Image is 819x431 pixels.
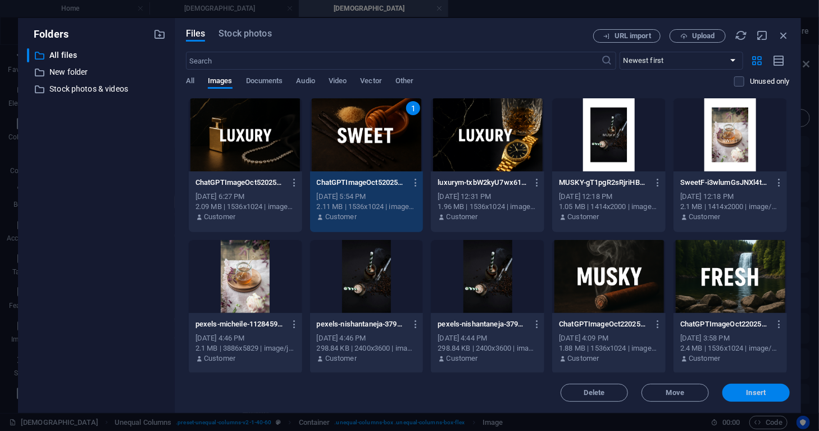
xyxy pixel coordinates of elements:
i: Minimize [756,29,768,42]
p: luxurym-txbW2kyU7wx61QBK0vj6zw.png [438,178,527,188]
div: 1 [406,101,420,115]
div: [DATE] 3:58 PM [680,333,780,343]
div: [DATE] 4:46 PM [317,333,417,343]
button: Upload [670,29,726,43]
span: Vector [360,74,382,90]
span: Video [329,74,347,90]
p: Customer [567,353,599,364]
button: Insert [722,384,790,402]
p: Customer [325,212,357,222]
div: [DATE] 12:31 PM [438,192,538,202]
button: Delete [561,384,628,402]
span: Upload [692,33,715,39]
div: [DATE] 5:54 PM [317,192,417,202]
div: Stock photos & videos [27,82,166,96]
div: 2.09 MB | 1536x1024 | image/png [195,202,295,212]
p: pexels-nishantaneja-3790140-9JCvch7gfcpw_YRDoPMDHA.jpg [317,319,406,329]
p: ChatGPTImageOct5202506_26_51PM-IC1n1Jp5fLajP4B7YkszzA.png [195,178,285,188]
div: [DATE] 4:44 PM [438,333,538,343]
input: Search [186,52,602,70]
p: MUSKY-gT1pgR2sRjriHBEbxhQV2A.png [559,178,648,188]
div: New folder [27,65,166,79]
button: URL import [593,29,661,43]
div: 1.88 MB | 1536x1024 | image/png [559,343,659,353]
div: ​ [27,48,29,62]
p: Customer [204,353,235,364]
p: ChatGPTImageOct2202503_54_30PM-au2UGRtm9NxgJh4pX3JHmQ.png [680,319,770,329]
div: 2.1 MB | 3886x5829 | image/jpeg [195,343,295,353]
span: Files [186,27,206,40]
i: Reload [735,29,747,42]
div: [DATE] 6:27 PM [195,192,295,202]
p: ChatGPTImageOct2202504_06_07PM-2O0l4BJswGmz9UbkhhI_Ig.png [559,319,648,329]
p: Stock photos & videos [49,83,145,96]
span: Documents [246,74,283,90]
i: Create new folder [153,28,166,40]
span: Stock photos [219,27,271,40]
p: ChatGPTImageOct5202505_53_21PM-tFrybj6k2N1AMgcOOHmXNw.png [317,178,406,188]
p: Customer [325,353,357,364]
span: Audio [296,74,315,90]
p: Customer [204,212,235,222]
p: New folder [49,66,145,79]
p: Displays only files that are not in use on the website. Files added during this session can still... [750,76,790,87]
span: Delete [584,389,605,396]
p: pexels-nishantaneja-3790140-cSbEi4eO1pS5uP93s8pTEw.jpg [438,319,527,329]
p: SweetF-i3wlumGsJNXl4tdNM1VJJg.png [680,178,770,188]
div: 298.84 KB | 2400x3600 | image/jpeg [438,343,538,353]
p: All files [49,49,145,62]
span: URL import [615,33,651,39]
div: 1.05 MB | 1414x2000 | image/png [559,202,659,212]
p: Customer [689,212,720,222]
p: Folders [27,27,69,42]
p: Customer [447,353,478,364]
span: Images [208,74,233,90]
span: Insert [747,389,766,396]
i: Close [777,29,790,42]
button: Move [641,384,709,402]
span: Other [395,74,413,90]
div: 2.4 MB | 1536x1024 | image/png [680,343,780,353]
div: [DATE] 4:09 PM [559,333,659,343]
div: [DATE] 4:46 PM [195,333,295,343]
p: Customer [689,353,720,364]
div: 2.1 MB | 1414x2000 | image/png [680,202,780,212]
span: All [186,74,194,90]
p: Customer [447,212,478,222]
p: pexels-micheile-11284590-ruHpXVpfdhlMapIutZJ29Q.jpg [195,319,285,329]
p: Customer [567,212,599,222]
div: 2.11 MB | 1536x1024 | image/png [317,202,417,212]
div: [DATE] 12:18 PM [680,192,780,202]
div: [DATE] 12:18 PM [559,192,659,202]
div: 298.84 KB | 2400x3600 | image/jpeg [317,343,417,353]
div: 1.96 MB | 1536x1024 | image/png [438,202,538,212]
span: Move [666,389,684,396]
